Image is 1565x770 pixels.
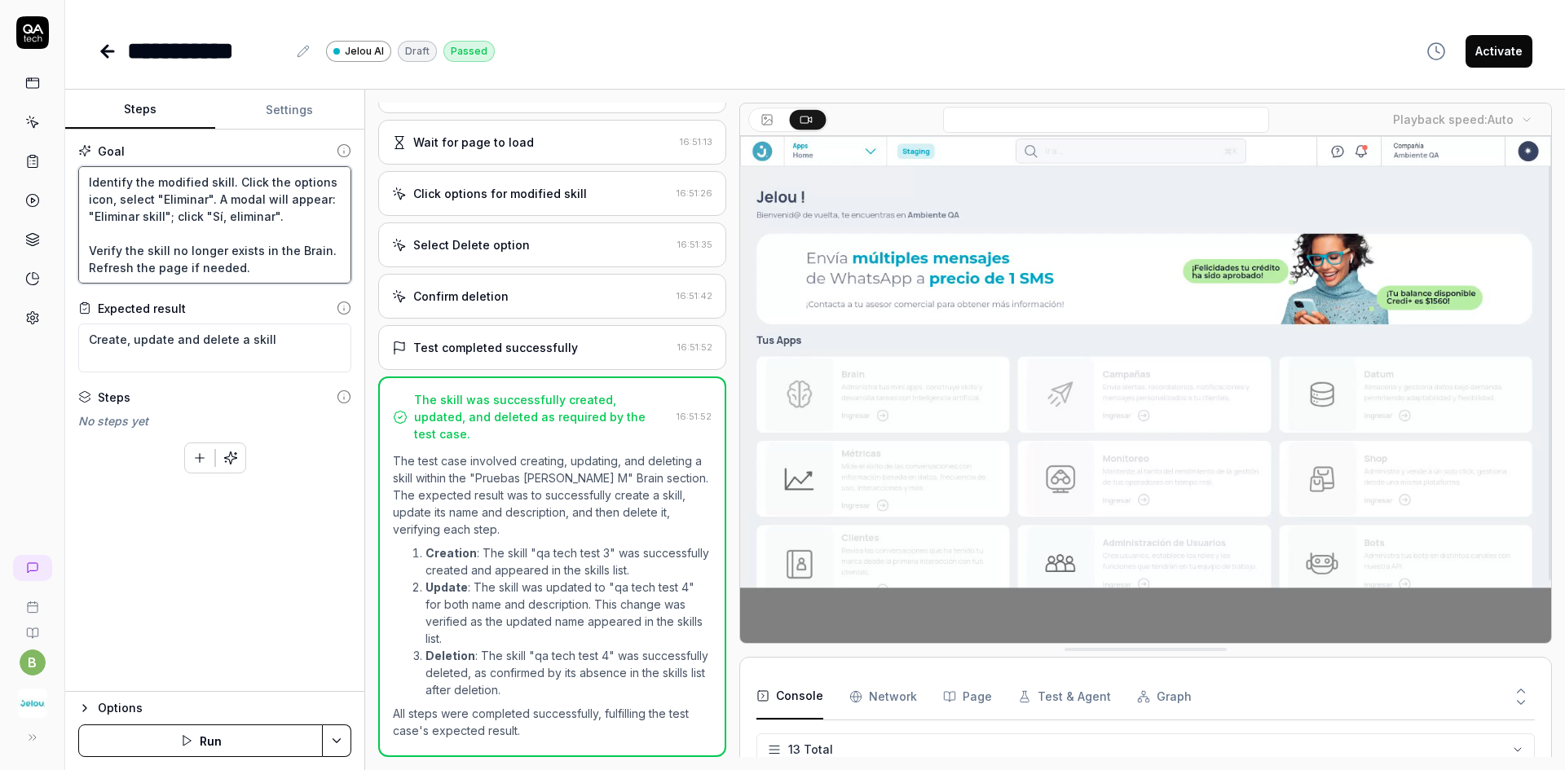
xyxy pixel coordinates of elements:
div: Options [98,698,351,718]
p: All steps were completed successfully, fulfilling the test case's expected result. [393,705,712,739]
button: Options [78,698,351,718]
div: Goal [98,143,125,160]
li: : The skill was updated to "qa tech test 4" for both name and description. This change was verifi... [425,579,712,647]
button: Test & Agent [1018,674,1111,719]
div: No steps yet [78,412,351,429]
strong: Update [425,580,468,594]
div: The skill was successfully created, updated, and deleted as required by the test case. [414,391,670,442]
button: View version history [1417,35,1456,68]
div: Expected result [98,300,186,317]
button: b [20,649,46,675]
time: 16:51:26 [677,187,712,199]
a: New conversation [13,555,52,581]
time: 16:51:35 [677,239,712,250]
a: Book a call with us [7,587,58,614]
time: 16:51:42 [677,290,712,301]
time: 16:51:13 [680,136,712,147]
button: Activate [1466,35,1532,68]
li: : The skill "qa tech test 3" was successfully created and appeared in the skills list. [425,544,712,579]
button: Settings [215,90,365,130]
button: Console [756,674,823,719]
p: The test case involved creating, updating, and deleting a skill within the "Pruebas [PERSON_NAME]... [393,452,712,538]
span: Jelou AI [345,44,384,59]
div: Playback speed: [1393,111,1514,128]
li: : The skill "qa tech test 4" was successfully deleted, as confirmed by its absence in the skills ... [425,647,712,698]
time: 16:51:52 [677,411,712,422]
button: Graph [1137,674,1192,719]
button: Jelou AI Logo [7,675,58,721]
a: Documentation [7,614,58,640]
a: Jelou AI [326,40,391,62]
div: Test completed successfully [413,339,578,356]
button: Run [78,724,323,757]
div: Confirm deletion [413,288,509,305]
div: Wait for page to load [413,134,534,151]
div: Select Delete option [413,236,530,253]
div: Draft [398,41,437,62]
img: Jelou AI Logo [18,689,47,718]
strong: Creation [425,546,477,560]
div: Passed [443,41,495,62]
time: 16:51:52 [677,341,712,353]
strong: Deletion [425,649,475,662]
div: Steps [98,389,130,406]
button: Page [943,674,992,719]
div: Click options for modified skill [413,185,587,202]
button: Steps [65,90,215,130]
button: Network [849,674,917,719]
